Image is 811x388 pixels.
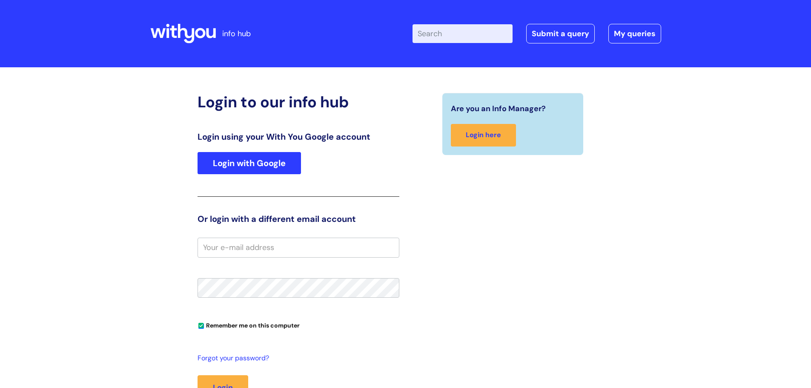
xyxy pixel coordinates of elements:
a: Login here [451,124,516,147]
p: info hub [222,27,251,40]
input: Search [413,24,513,43]
div: You can uncheck this option if you're logging in from a shared device [198,318,399,332]
a: Forgot your password? [198,352,395,365]
a: Login with Google [198,152,301,174]
h2: Login to our info hub [198,93,399,111]
input: Remember me on this computer [198,323,204,329]
a: My queries [608,24,661,43]
h3: Or login with a different email account [198,214,399,224]
input: Your e-mail address [198,238,399,257]
label: Remember me on this computer [198,320,300,329]
span: Are you an Info Manager? [451,102,546,115]
a: Submit a query [526,24,595,43]
h3: Login using your With You Google account [198,132,399,142]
